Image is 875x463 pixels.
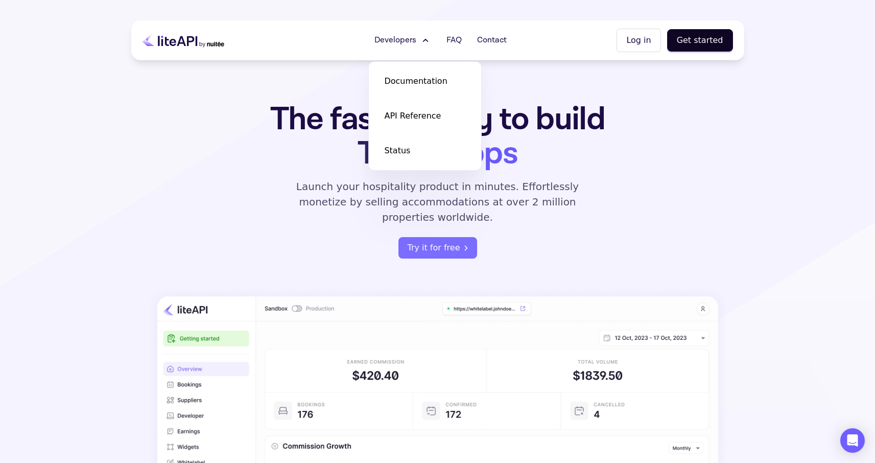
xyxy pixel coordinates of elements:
[617,29,660,52] button: Log in
[368,30,437,51] button: Developers
[667,29,733,52] button: Get started
[440,30,468,51] a: FAQ
[446,34,462,47] span: FAQ
[384,75,447,87] span: Documentation
[471,30,513,51] a: Contact
[358,132,517,175] span: Travel Apps
[398,237,477,259] a: register
[285,179,591,225] p: Launch your hospitality product in minutes. Effortlessly monetize by selling accommodations at ov...
[374,34,416,47] span: Developers
[477,34,507,47] span: Contact
[384,145,410,157] span: Status
[398,237,477,259] button: Try it for free
[374,136,476,165] a: Status
[384,110,441,122] span: API Reference
[840,428,865,453] div: Open Intercom Messenger
[374,67,476,96] a: Documentation
[238,102,637,171] h1: The fastest way to build
[374,102,476,130] a: API Reference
